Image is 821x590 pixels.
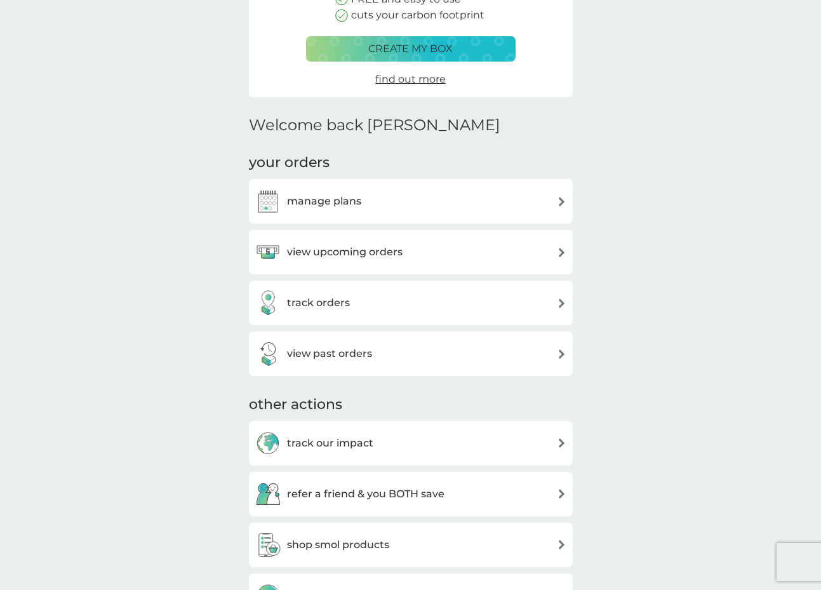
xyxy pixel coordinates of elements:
h3: manage plans [287,193,361,210]
h3: other actions [249,395,342,415]
img: arrow right [557,489,566,499]
img: arrow right [557,248,566,257]
button: create my box [306,36,516,62]
h3: view upcoming orders [287,244,403,260]
p: create my box [368,41,453,57]
h3: view past orders [287,345,372,362]
h2: Welcome back [PERSON_NAME] [249,116,500,135]
img: arrow right [557,298,566,308]
a: find out more [375,71,446,88]
img: arrow right [557,197,566,206]
h3: refer a friend & you BOTH save [287,486,444,502]
h3: track our impact [287,435,373,452]
img: arrow right [557,438,566,448]
h3: track orders [287,295,350,311]
h3: shop smol products [287,537,389,553]
h3: your orders [249,153,330,173]
img: arrow right [557,349,566,359]
span: find out more [375,73,446,85]
img: arrow right [557,540,566,549]
p: cuts your carbon footprint [351,7,484,23]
